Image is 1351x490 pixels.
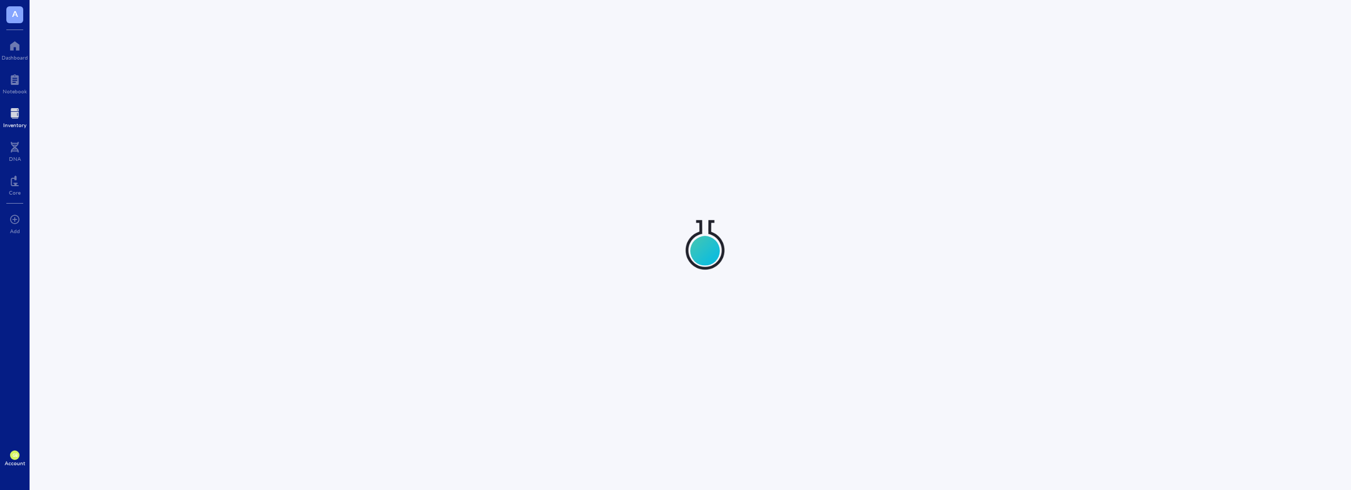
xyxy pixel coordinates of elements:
a: DNA [9,139,21,162]
div: Notebook [3,88,27,94]
a: Dashboard [2,37,28,61]
div: Inventory [3,122,26,128]
div: Add [10,228,20,234]
div: Dashboard [2,54,28,61]
a: Notebook [3,71,27,94]
span: GB [12,453,17,458]
a: Core [9,172,21,196]
a: Inventory [3,105,26,128]
span: A [12,7,18,20]
div: DNA [9,156,21,162]
div: Core [9,189,21,196]
div: Account [5,460,25,466]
